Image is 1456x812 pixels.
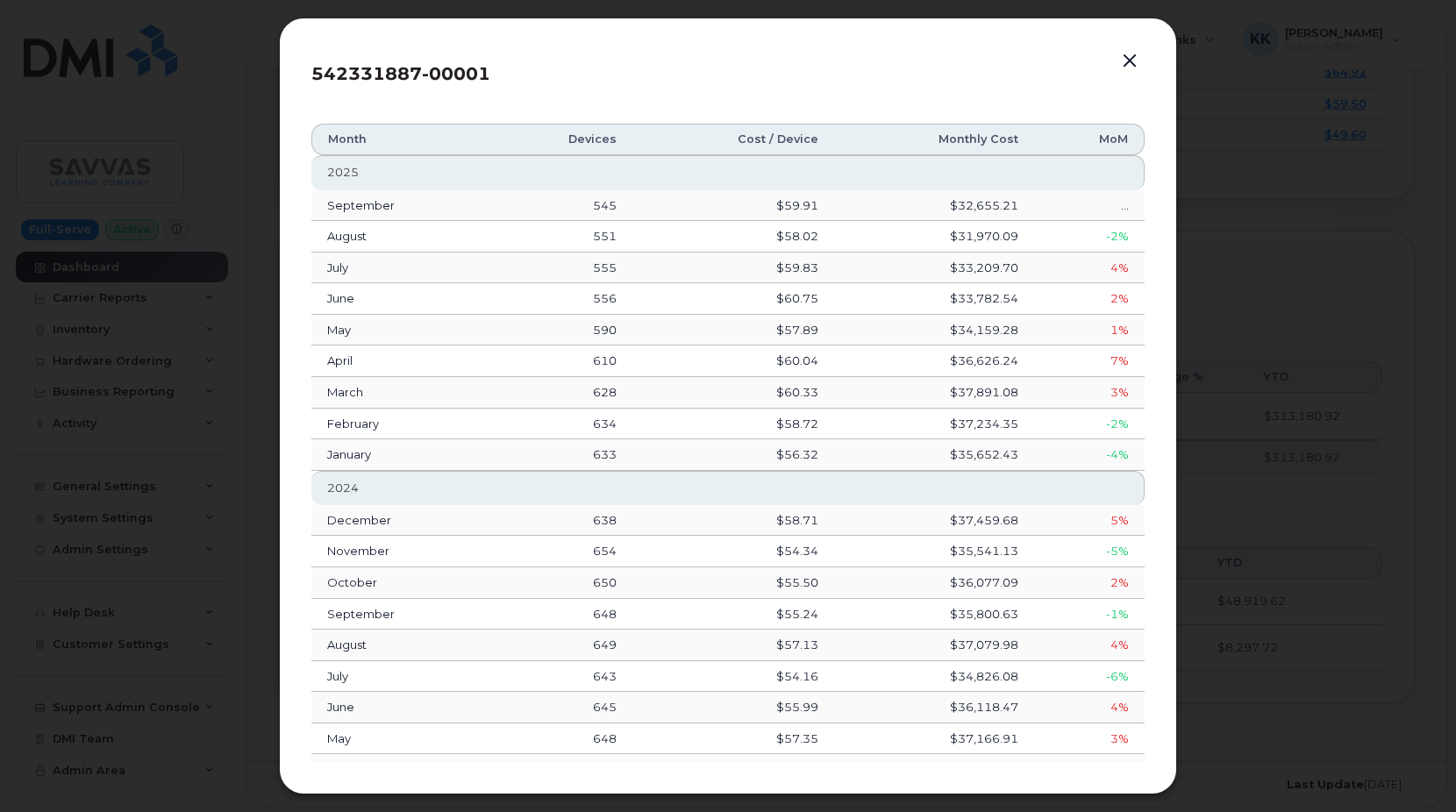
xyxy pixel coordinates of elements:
td: $60.04 [632,345,834,377]
td: $35,652.43 [834,439,1034,471]
td: 628 [489,377,632,409]
td: February [311,409,489,440]
td: January [311,439,489,471]
td: $37,234.35 [834,409,1034,440]
td: $36,626.24 [834,345,1034,377]
td: $56.32 [632,439,834,471]
td: $58.72 [632,409,834,440]
th: 2024 [311,471,1145,505]
td: 634 [489,409,632,440]
td: $37,891.08 [834,377,1034,409]
td: March [311,377,489,409]
td: April [311,345,489,377]
td: 633 [489,439,632,471]
div: -4% [1050,446,1129,463]
div: 3% [1050,384,1129,401]
div: 7% [1050,353,1129,369]
iframe: Messenger Launcher [1380,736,1443,799]
td: 610 [489,345,632,377]
div: -2% [1050,416,1129,432]
td: $60.33 [632,377,834,409]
